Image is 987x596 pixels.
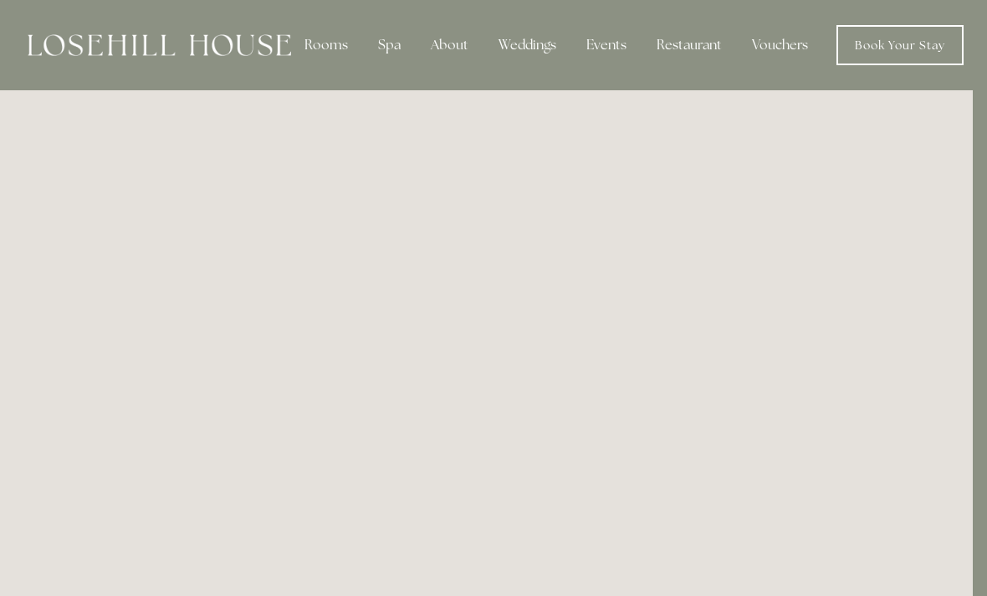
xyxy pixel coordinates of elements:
[836,25,964,65] a: Book Your Stay
[573,28,640,62] div: Events
[291,28,361,62] div: Rooms
[417,28,482,62] div: About
[485,28,570,62] div: Weddings
[365,28,414,62] div: Spa
[28,34,291,56] img: Losehill House
[643,28,735,62] div: Restaurant
[739,28,821,62] a: Vouchers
